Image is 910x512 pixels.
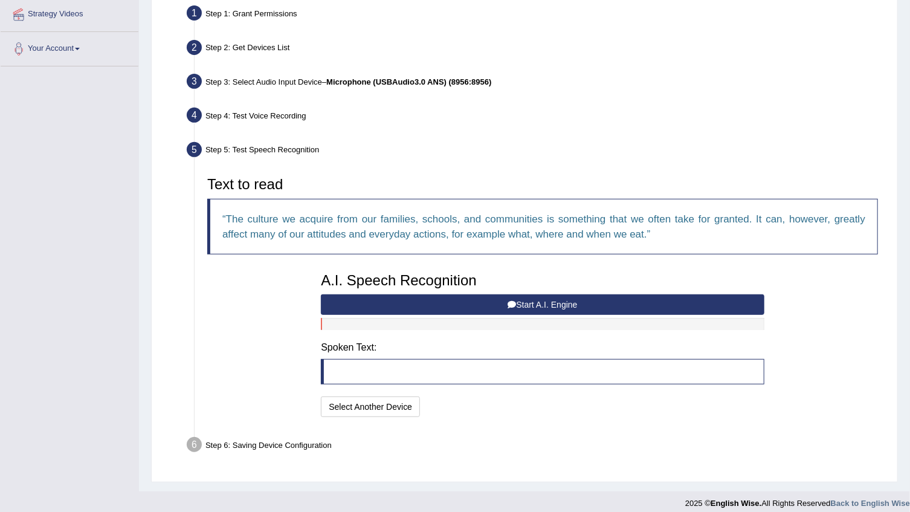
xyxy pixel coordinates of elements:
button: Start A.I. Engine [321,294,764,315]
h4: Spoken Text: [321,342,764,353]
h3: Text to read [207,177,878,192]
div: Step 3: Select Audio Input Device [181,70,892,97]
span: – [322,77,492,86]
div: Step 4: Test Voice Recording [181,104,892,131]
button: Select Another Device [321,397,420,417]
strong: English Wise. [711,499,761,508]
div: 2025 © All Rights Reserved [685,491,910,509]
div: Step 2: Get Devices List [181,36,892,63]
div: Step 6: Saving Device Configuration [181,433,892,460]
div: Step 5: Test Speech Recognition [181,138,892,165]
a: Back to English Wise [831,499,910,508]
h3: A.I. Speech Recognition [321,273,764,288]
b: Microphone (USBAudio3.0 ANS) (8956:8956) [326,77,491,86]
q: The culture we acquire from our families, schools, and communities is something that we often tak... [222,213,865,240]
a: Your Account [1,32,138,62]
div: Step 1: Grant Permissions [181,2,892,28]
